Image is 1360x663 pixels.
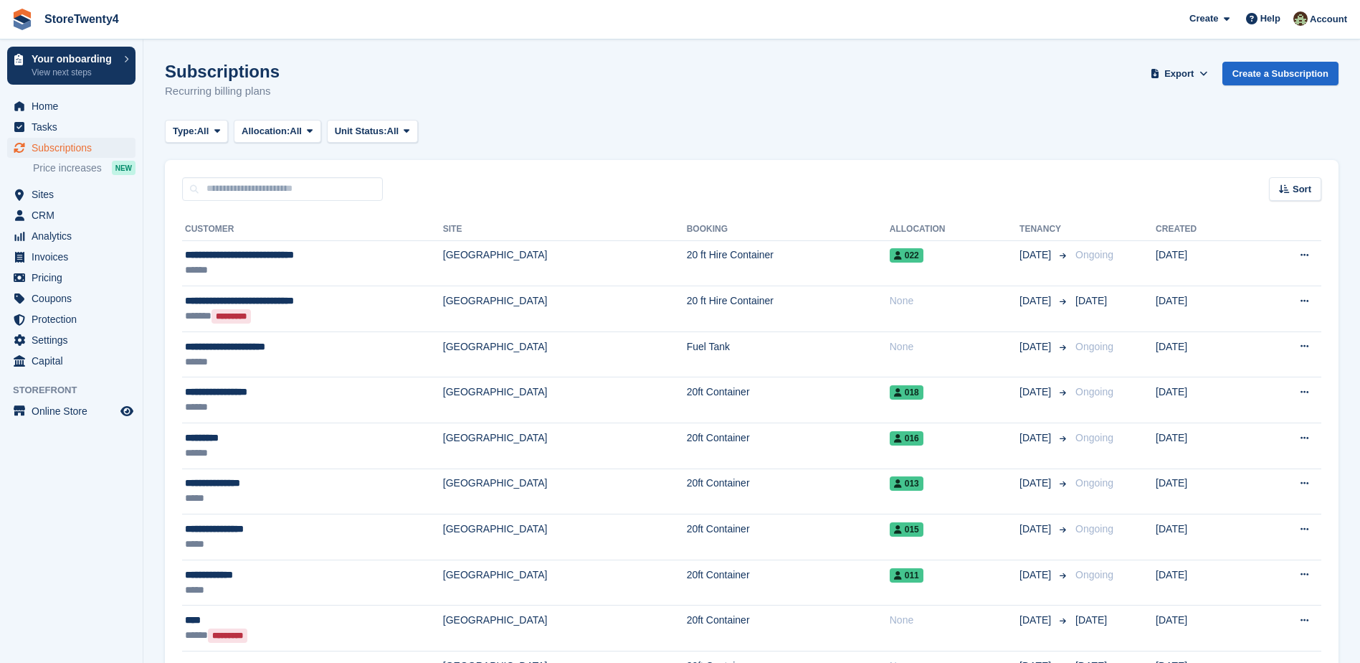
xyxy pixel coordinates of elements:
[890,218,1019,241] th: Allocation
[7,401,135,421] a: menu
[1075,341,1113,352] span: Ongoing
[173,124,197,138] span: Type:
[7,117,135,137] a: menu
[1164,67,1194,81] span: Export
[11,9,33,30] img: stora-icon-8386f47178a22dfd0bd8f6a31ec36ba5ce8667c1dd55bd0f319d3a0aa187defe.svg
[33,161,102,175] span: Price increases
[1075,295,1107,306] span: [DATE]
[687,514,890,560] td: 20ft Container
[1293,11,1308,26] img: Lee Hanlon
[1189,11,1218,26] span: Create
[7,247,135,267] a: menu
[687,606,890,652] td: 20ft Container
[7,47,135,85] a: Your onboarding View next steps
[242,124,290,138] span: Allocation:
[165,62,280,81] h1: Subscriptions
[7,330,135,350] a: menu
[1293,182,1311,197] span: Sort
[1019,339,1054,354] span: [DATE]
[32,66,117,79] p: View next steps
[32,330,118,350] span: Settings
[1075,386,1113,398] span: Ongoing
[1019,568,1054,583] span: [DATE]
[118,403,135,420] a: Preview store
[443,331,687,377] td: [GEOGRAPHIC_DATA]
[687,286,890,332] td: 20 ft Hire Container
[687,240,890,286] td: 20 ft Hire Container
[443,606,687,652] td: [GEOGRAPHIC_DATA]
[32,268,118,288] span: Pricing
[32,351,118,371] span: Capital
[7,268,135,288] a: menu
[1156,377,1251,423] td: [DATE]
[1156,469,1251,514] td: [DATE]
[890,339,1019,354] div: None
[197,124,209,138] span: All
[1156,286,1251,332] td: [DATE]
[7,138,135,158] a: menu
[443,240,687,286] td: [GEOGRAPHIC_DATA]
[1075,614,1107,626] span: [DATE]
[1075,249,1113,260] span: Ongoing
[7,351,135,371] a: menu
[1019,431,1054,446] span: [DATE]
[1019,218,1070,241] th: Tenancy
[7,96,135,116] a: menu
[443,423,687,469] td: [GEOGRAPHIC_DATA]
[13,383,143,398] span: Storefront
[890,385,923,400] span: 018
[890,568,923,583] span: 011
[1075,523,1113,535] span: Ongoing
[1156,331,1251,377] td: [DATE]
[890,522,923,537] span: 015
[443,286,687,332] td: [GEOGRAPHIC_DATA]
[890,613,1019,628] div: None
[1019,476,1054,491] span: [DATE]
[7,205,135,225] a: menu
[1019,613,1054,628] span: [DATE]
[1310,12,1347,27] span: Account
[32,184,118,204] span: Sites
[32,117,118,137] span: Tasks
[387,124,399,138] span: All
[32,226,118,246] span: Analytics
[32,247,118,267] span: Invoices
[335,124,387,138] span: Unit Status:
[112,161,135,175] div: NEW
[443,560,687,606] td: [GEOGRAPHIC_DATA]
[1019,522,1054,537] span: [DATE]
[32,288,118,309] span: Coupons
[182,218,443,241] th: Customer
[687,560,890,606] td: 20ft Container
[39,7,125,31] a: StoreTwenty4
[32,205,118,225] span: CRM
[890,293,1019,309] div: None
[687,377,890,423] td: 20ft Container
[32,138,118,158] span: Subscriptions
[33,160,135,176] a: Price increases NEW
[165,120,228,144] button: Type: All
[165,83,280,100] p: Recurring billing plans
[7,309,135,329] a: menu
[1075,432,1113,443] span: Ongoing
[7,226,135,246] a: menu
[32,54,117,64] p: Your onboarding
[1075,569,1113,580] span: Ongoing
[687,218,890,241] th: Booking
[687,469,890,514] td: 20ft Container
[7,288,135,309] a: menu
[1156,606,1251,652] td: [DATE]
[890,431,923,446] span: 016
[687,331,890,377] td: Fuel Tank
[1019,248,1054,263] span: [DATE]
[443,377,687,423] td: [GEOGRAPHIC_DATA]
[687,423,890,469] td: 20ft Container
[1260,11,1280,26] span: Help
[1148,62,1211,85] button: Export
[1156,423,1251,469] td: [DATE]
[1156,560,1251,606] td: [DATE]
[1222,62,1338,85] a: Create a Subscription
[890,248,923,263] span: 022
[7,184,135,204] a: menu
[443,514,687,560] td: [GEOGRAPHIC_DATA]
